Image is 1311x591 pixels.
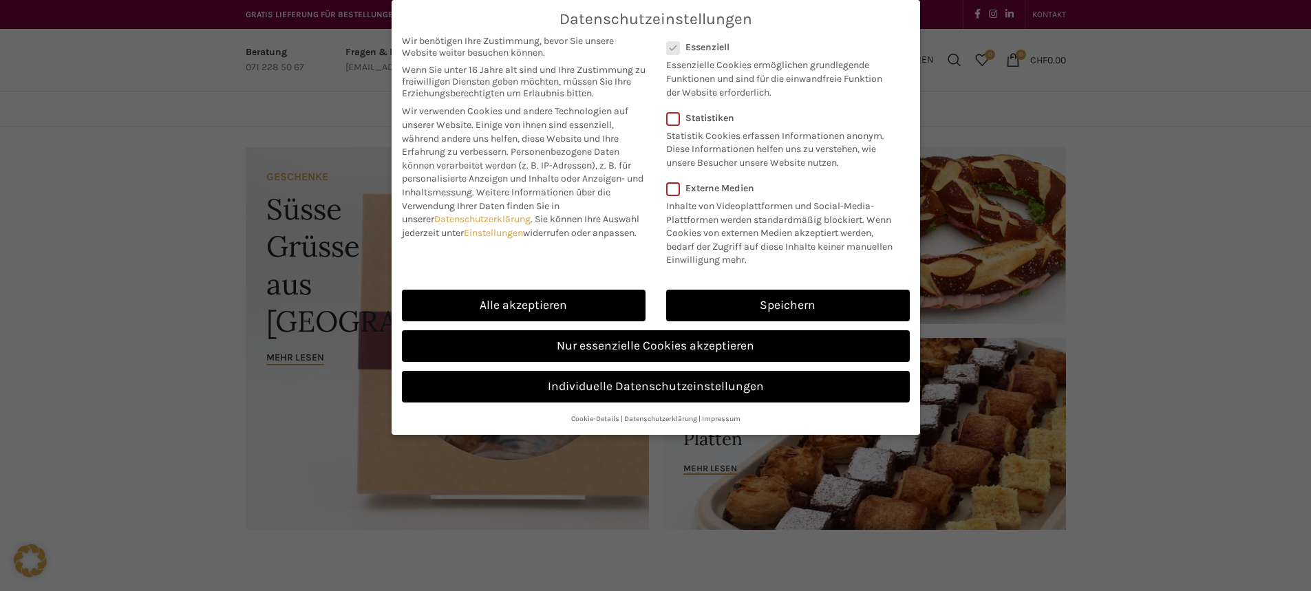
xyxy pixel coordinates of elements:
span: Personenbezogene Daten können verarbeitet werden (z. B. IP-Adressen), z. B. für personalisierte A... [402,146,643,198]
a: Datenschutzerklärung [434,213,531,225]
a: Einstellungen [464,227,523,239]
span: Datenschutzeinstellungen [559,10,752,28]
span: Wir benötigen Ihre Zustimmung, bevor Sie unsere Website weiter besuchen können. [402,35,646,58]
span: Sie können Ihre Auswahl jederzeit unter widerrufen oder anpassen. [402,213,639,239]
p: Inhalte von Videoplattformen und Social-Media-Plattformen werden standardmäßig blockiert. Wenn Co... [666,194,901,267]
a: Impressum [702,414,740,423]
p: Essenzielle Cookies ermöglichen grundlegende Funktionen und sind für die einwandfreie Funktion de... [666,53,892,99]
p: Statistik Cookies erfassen Informationen anonym. Diese Informationen helfen uns zu verstehen, wie... [666,124,892,170]
a: Individuelle Datenschutzeinstellungen [402,371,910,402]
label: Essenziell [666,41,892,53]
span: Wenn Sie unter 16 Jahre alt sind und Ihre Zustimmung zu freiwilligen Diensten geben möchten, müss... [402,64,646,99]
span: Wir verwenden Cookies und andere Technologien auf unserer Website. Einige von ihnen sind essenzie... [402,105,628,158]
label: Externe Medien [666,182,901,194]
label: Statistiken [666,112,892,124]
a: Alle akzeptieren [402,290,646,321]
a: Cookie-Details [571,414,619,423]
span: Weitere Informationen über die Verwendung Ihrer Daten finden Sie in unserer . [402,186,610,225]
a: Nur essenzielle Cookies akzeptieren [402,330,910,362]
a: Datenschutzerklärung [624,414,697,423]
a: Speichern [666,290,910,321]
